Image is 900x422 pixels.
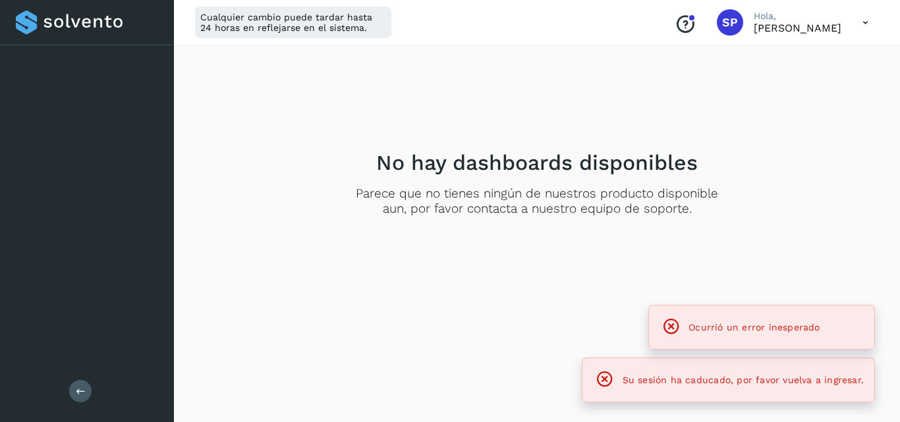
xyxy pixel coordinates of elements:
[689,322,820,332] span: Ocurrió un error inesperado
[376,150,698,175] h2: No hay dashboards disponibles
[195,7,391,38] div: Cualquier cambio puede tardar hasta 24 horas en reflejarse en el sistema.
[754,11,841,22] p: Hola,
[623,375,864,385] span: Su sesión ha caducado, por favor vuelva a ingresar.
[754,22,841,34] p: STEPHANI PORTILLO
[349,186,725,217] p: Parece que no tienes ningún de nuestros producto disponible aun, por favor contacta a nuestro equ...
